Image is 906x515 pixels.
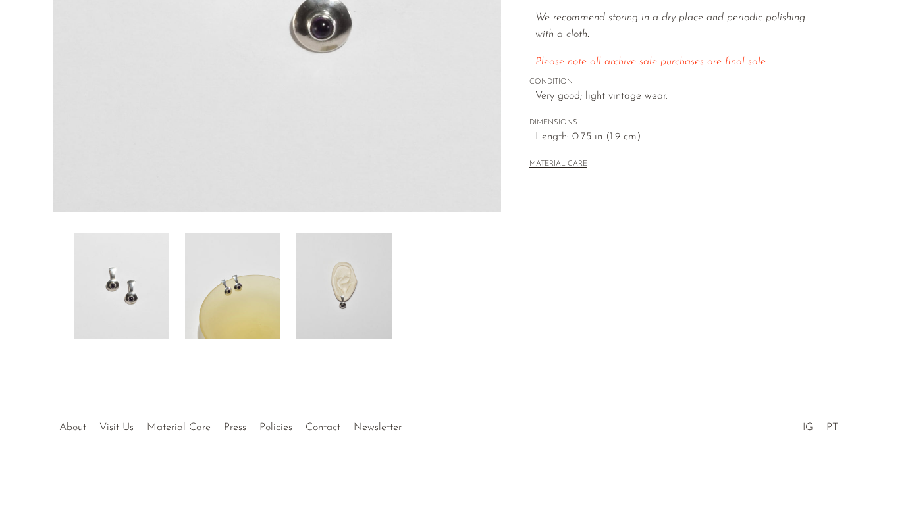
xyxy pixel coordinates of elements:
span: Length: 0.75 in (1.9 cm) [535,129,826,146]
span: CONDITION [529,76,826,88]
button: MATERIAL CARE [529,160,587,170]
ul: Quick links [53,412,408,437]
em: We recommend storing in a dry place and periodic polishing with a cloth. [535,12,805,40]
a: Visit Us [99,422,134,433]
a: Material Care [147,422,211,433]
a: Contact [306,422,340,433]
img: Modernist Amethyst Earrings [185,233,280,339]
a: IG [803,422,813,433]
img: Modernist Amethyst Earrings [296,233,392,339]
span: Please note all archive sale purchases are final sale. [535,57,768,67]
a: PT [826,422,838,433]
span: DIMENSIONS [529,117,826,129]
a: Policies [259,422,292,433]
img: Modernist Amethyst Earrings [74,233,169,339]
ul: Social Medias [796,412,845,437]
a: Press [224,422,246,433]
span: Very good; light vintage wear. [535,88,826,105]
a: About [59,422,86,433]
